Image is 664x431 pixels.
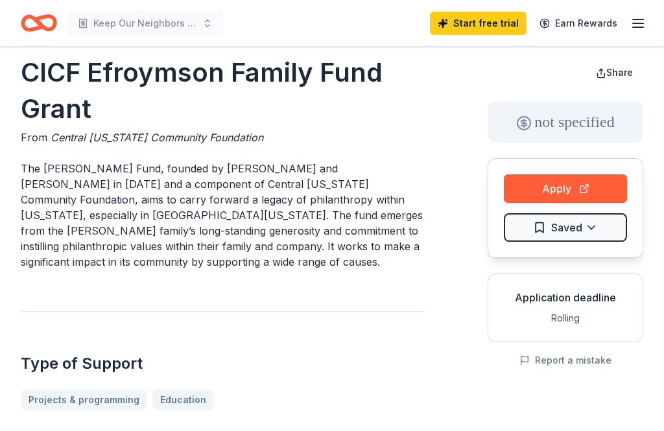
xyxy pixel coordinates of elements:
div: From [21,130,425,145]
a: Projects & programming [21,390,147,410]
button: Report a mistake [519,353,611,368]
div: not specified [488,101,643,143]
a: Earn Rewards [532,12,625,35]
span: Keep Our Neighbors Warm & Fed [93,16,197,31]
a: Education [152,390,214,410]
button: Keep Our Neighbors Warm & Fed [67,10,223,36]
a: Start free trial [430,12,527,35]
span: Saved [551,219,582,236]
h2: Type of Support [21,353,425,374]
a: Home [21,8,57,38]
span: Share [606,67,633,78]
button: Apply [504,174,627,203]
h1: CICF Efroymson Family Fund Grant [21,54,425,127]
p: The [PERSON_NAME] Fund, founded by [PERSON_NAME] and [PERSON_NAME] in [DATE] and a component of C... [21,161,425,270]
button: Share [586,60,643,86]
div: Application deadline [499,290,632,305]
span: Central [US_STATE] Community Foundation [51,131,263,144]
button: Saved [504,213,627,242]
div: Rolling [499,310,632,326]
